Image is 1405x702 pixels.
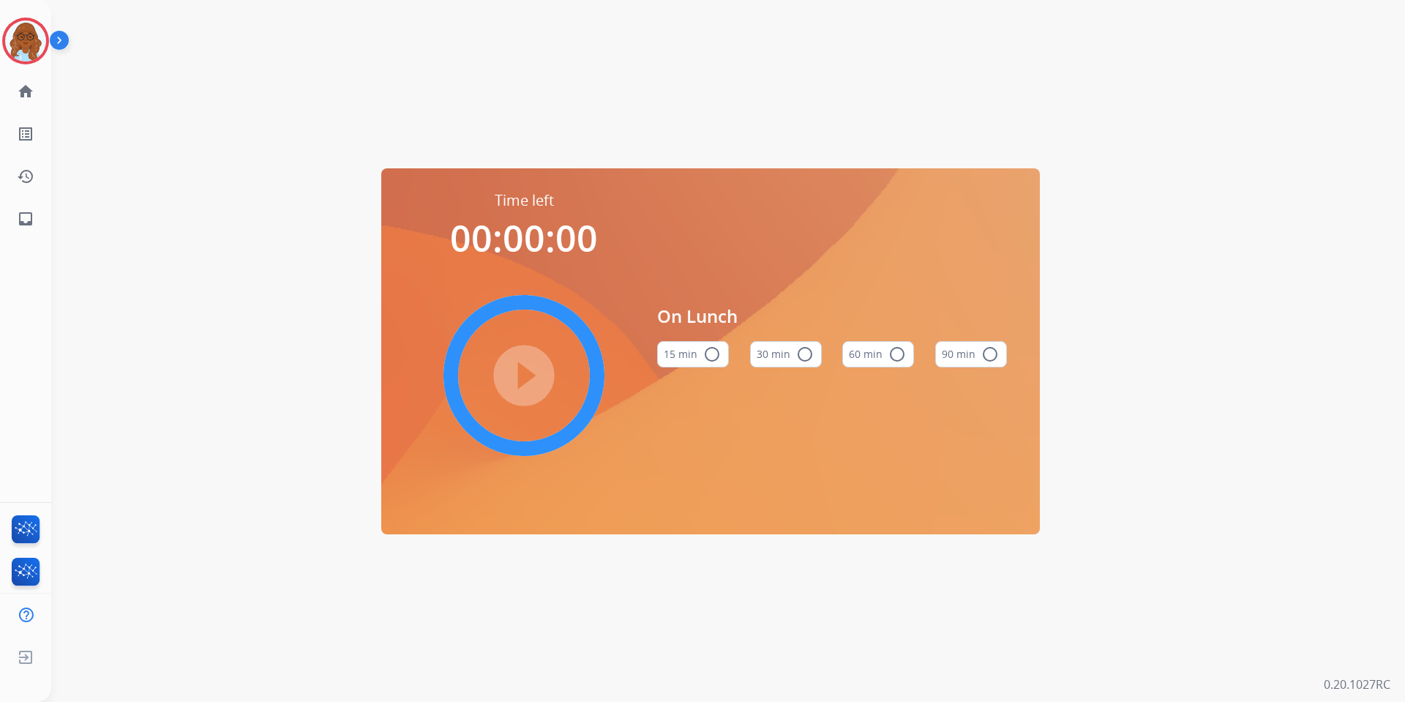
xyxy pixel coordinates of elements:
mat-icon: inbox [17,210,34,228]
mat-icon: radio_button_unchecked [796,346,814,363]
mat-icon: list_alt [17,125,34,143]
button: 90 min [935,341,1007,367]
button: 15 min [657,341,729,367]
mat-icon: radio_button_unchecked [888,346,906,363]
button: 60 min [842,341,914,367]
span: 00:00:00 [450,213,598,263]
mat-icon: home [17,83,34,100]
span: Time left [495,190,554,211]
span: On Lunch [657,303,1007,329]
img: avatar [5,20,46,61]
mat-icon: history [17,168,34,185]
button: 30 min [750,341,822,367]
mat-icon: radio_button_unchecked [703,346,721,363]
p: 0.20.1027RC [1324,676,1390,693]
mat-icon: radio_button_unchecked [981,346,999,363]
